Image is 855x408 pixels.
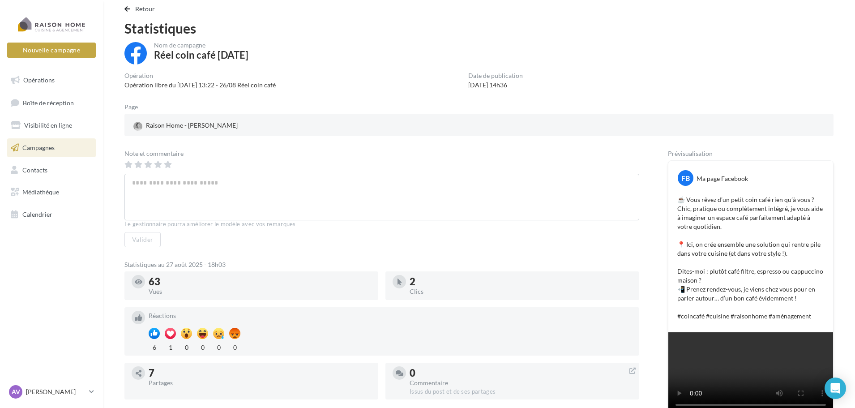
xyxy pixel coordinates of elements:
[149,288,371,295] div: Vues
[124,232,161,247] button: Valider
[197,341,208,352] div: 0
[5,183,98,202] a: Médiathèque
[149,277,371,287] div: 63
[124,73,276,79] div: Opération
[410,388,632,396] div: Issus du post et de ses partages
[213,341,224,352] div: 0
[5,161,98,180] a: Contacts
[5,93,98,112] a: Boîte de réception
[135,5,155,13] span: Retour
[132,119,363,133] a: Raison Home - [PERSON_NAME]
[23,99,74,106] span: Boîte de réception
[697,174,748,183] div: Ma page Facebook
[124,4,159,14] button: Retour
[678,170,693,186] div: FB
[181,341,192,352] div: 0
[410,288,632,295] div: Clics
[149,368,371,378] div: 7
[154,50,248,60] div: Réel coin café [DATE]
[7,383,96,400] a: AV [PERSON_NAME]
[468,73,523,79] div: Date de publication
[154,42,248,48] div: Nom de campagne
[22,144,55,151] span: Campagnes
[825,378,846,399] div: Open Intercom Messenger
[23,76,55,84] span: Opérations
[124,150,639,157] div: Note et commentaire
[22,188,59,196] span: Médiathèque
[22,166,47,173] span: Contacts
[5,116,98,135] a: Visibilité en ligne
[24,121,72,129] span: Visibilité en ligne
[229,341,240,352] div: 0
[149,313,632,319] div: Réactions
[149,380,371,386] div: Partages
[7,43,96,58] button: Nouvelle campagne
[410,277,632,287] div: 2
[124,262,639,268] div: Statistiques au 27 août 2025 - 18h03
[149,341,160,352] div: 6
[22,210,52,218] span: Calendrier
[410,368,632,378] div: 0
[165,341,176,352] div: 1
[468,81,523,90] div: [DATE] 14h36
[677,195,824,321] p: ☕ Vous rêvez d’un petit coin café rien qu’à vous ? Chic, pratique ou complètement intégré, je vou...
[132,119,239,133] div: Raison Home - [PERSON_NAME]
[668,150,834,157] div: Prévisualisation
[124,21,834,35] div: Statistiques
[124,220,639,228] div: Le gestionnaire pourra améliorer le modèle avec vos remarques
[124,104,145,110] div: Page
[410,380,632,386] div: Commentaire
[5,138,98,157] a: Campagnes
[5,71,98,90] a: Opérations
[12,387,20,396] span: AV
[124,81,276,90] div: Opération libre du [DATE] 13:22 - 26/08 Réel coin café
[26,387,85,396] p: [PERSON_NAME]
[5,205,98,224] a: Calendrier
